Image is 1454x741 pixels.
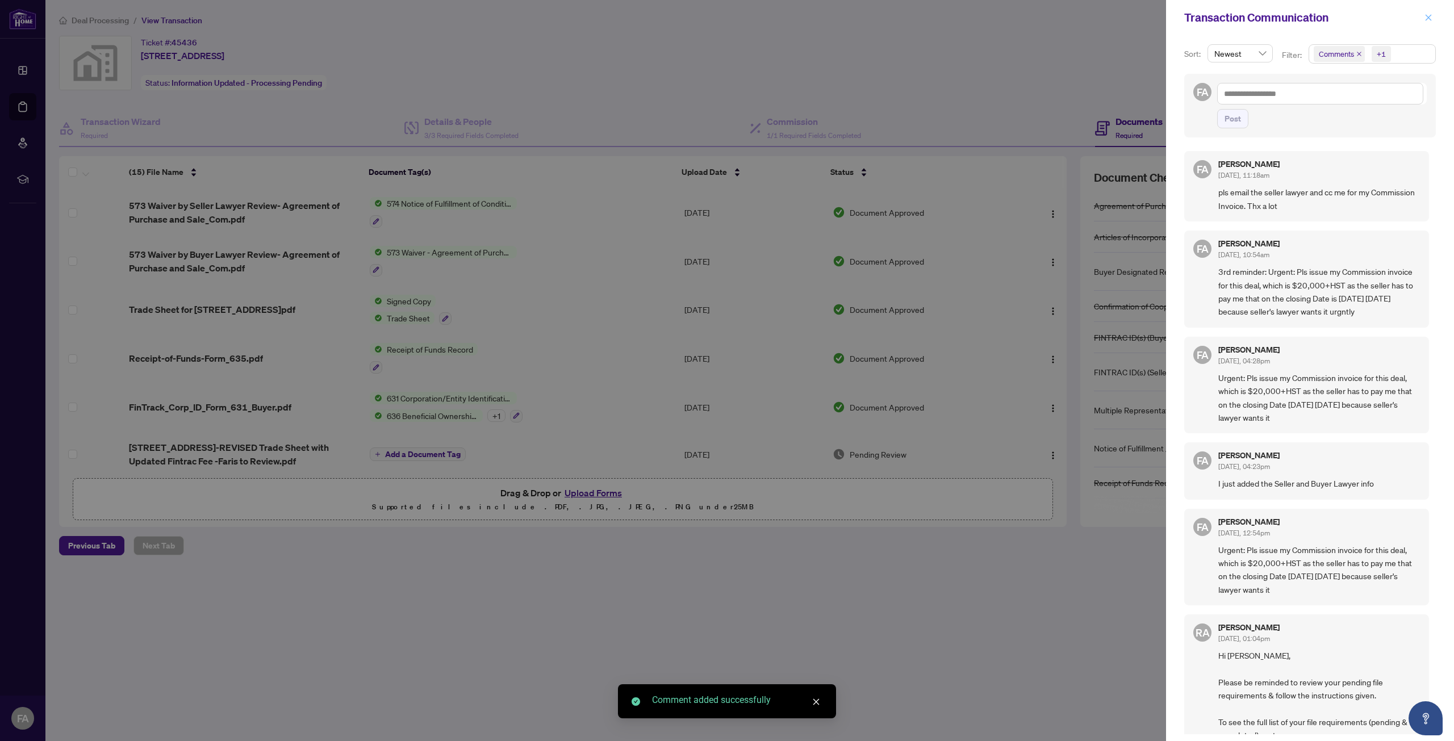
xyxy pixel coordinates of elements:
div: Comment added successfully [652,693,822,707]
span: [DATE], 04:23pm [1218,462,1270,471]
button: Post [1217,109,1248,128]
span: Urgent: Pls issue my Commission invoice for this deal, which is $20,000+HST as the seller has to ... [1218,371,1420,425]
button: Open asap [1409,701,1443,735]
span: 3rd reminder: Urgent: Pls issue my Commission invoice for this deal, which is $20,000+HST as the ... [1218,265,1420,319]
span: RA [1196,625,1210,640]
span: FA [1197,84,1209,100]
span: FA [1197,519,1209,535]
span: Newest [1214,45,1266,62]
span: [DATE], 01:04pm [1218,634,1270,643]
span: close [1424,14,1432,22]
span: close [812,698,820,706]
span: FA [1197,453,1209,468]
a: Close [810,696,822,708]
h5: [PERSON_NAME] [1218,240,1280,248]
div: Transaction Communication [1184,9,1421,26]
span: [DATE], 10:54am [1218,250,1269,259]
div: +1 [1377,48,1386,60]
span: pls email the seller lawyer and cc me for my Commission Invoice. Thx a lot [1218,186,1420,212]
p: Filter: [1282,49,1303,61]
h5: [PERSON_NAME] [1218,451,1280,459]
span: FA [1197,347,1209,363]
span: [DATE], 04:28pm [1218,357,1270,365]
span: Comments [1314,46,1365,62]
h5: [PERSON_NAME] [1218,346,1280,354]
h5: [PERSON_NAME] [1218,518,1280,526]
span: FA [1197,241,1209,257]
p: Sort: [1184,48,1203,60]
span: FA [1197,161,1209,177]
span: Comments [1319,48,1354,60]
span: [DATE], 11:18am [1218,171,1269,179]
span: check-circle [632,697,640,706]
span: I just added the Seller and Buyer Lawyer info [1218,477,1420,490]
span: Urgent: Pls issue my Commission invoice for this deal, which is $20,000+HST as the seller has to ... [1218,543,1420,597]
span: close [1356,51,1362,57]
h5: [PERSON_NAME] [1218,160,1280,168]
h5: [PERSON_NAME] [1218,623,1280,631]
span: [DATE], 12:54pm [1218,529,1270,537]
